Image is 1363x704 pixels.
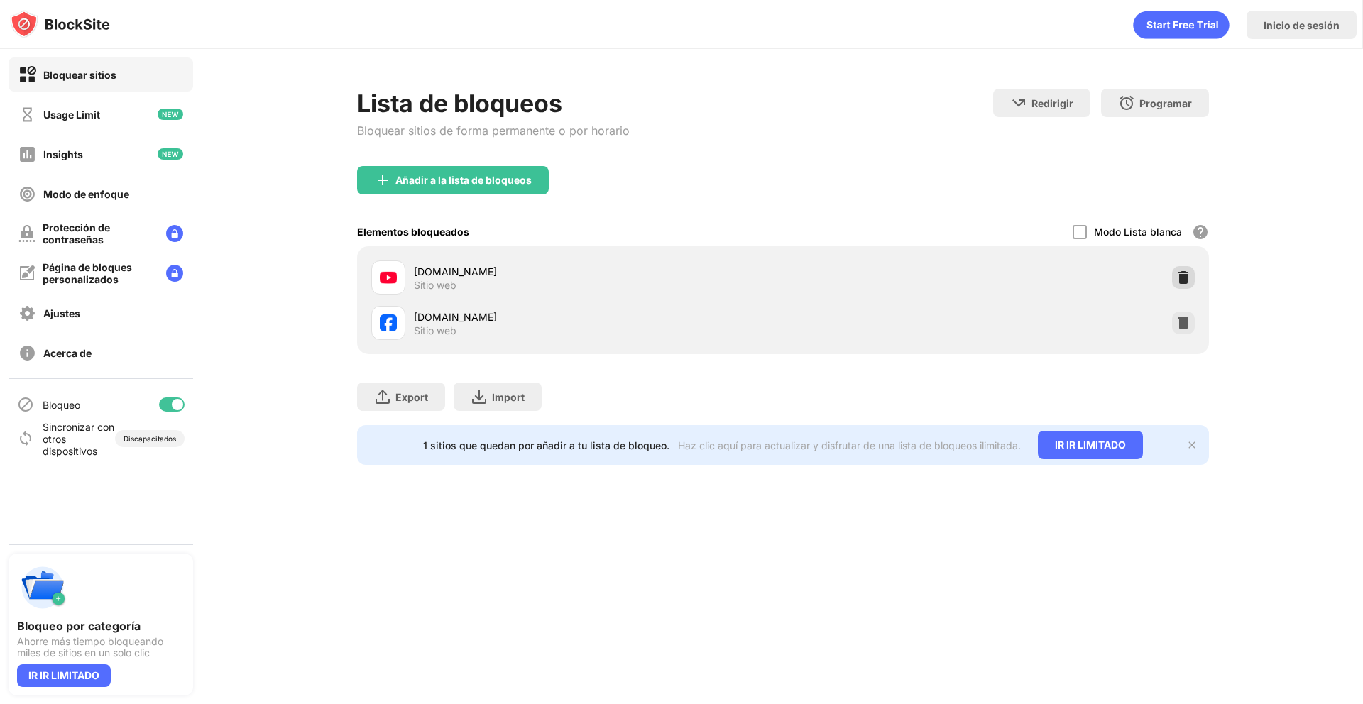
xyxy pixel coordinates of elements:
div: Inicio de sesión [1264,19,1340,31]
img: insights-off.svg [18,145,36,163]
div: Sincronizar con otros dispositivos [43,421,115,457]
div: Ajustes [43,307,80,319]
div: Modo Lista blanca [1094,226,1182,238]
div: Bloquear sitios de forma permanente o por horario [357,123,630,138]
img: logo-blocksite.svg [10,10,110,38]
img: block-on.svg [18,66,36,84]
div: Bloqueo [43,399,80,411]
div: Redirigir [1031,97,1073,109]
img: lock-menu.svg [166,225,183,242]
img: new-icon.svg [158,148,183,160]
img: blocking-icon.svg [17,396,34,413]
img: favicons [380,314,397,331]
div: 1 sitios que quedan por añadir a tu lista de bloqueo. [423,439,669,451]
div: Usage Limit [43,109,100,121]
div: Añadir a la lista de bloqueos [395,175,532,186]
div: animation [1133,11,1230,39]
img: favicons [380,269,397,286]
div: Sitio web [414,324,456,337]
div: Elementos bloqueados [357,226,469,238]
div: Sitio web [414,279,456,292]
div: Bloquear sitios [43,69,116,81]
div: IR IR LIMITADO [17,664,111,687]
div: [DOMAIN_NAME] [414,309,783,324]
img: x-button.svg [1186,439,1198,451]
div: Lista de bloqueos [357,89,630,118]
img: time-usage-off.svg [18,106,36,123]
div: Acerca de [43,347,92,359]
div: Import [492,391,525,403]
div: IR IR LIMITADO [1038,431,1143,459]
img: lock-menu.svg [166,265,183,282]
img: new-icon.svg [158,109,183,120]
img: password-protection-off.svg [18,225,35,242]
div: Insights [43,148,83,160]
div: [DOMAIN_NAME] [414,264,783,279]
img: focus-off.svg [18,185,36,203]
div: Bloqueo por categoría [17,619,185,633]
img: settings-off.svg [18,304,36,322]
div: Programar [1139,97,1192,109]
div: Protección de contraseñas [43,221,155,246]
div: Página de bloques personalizados [43,261,155,285]
img: about-off.svg [18,344,36,362]
div: Export [395,391,428,403]
img: sync-icon.svg [17,430,34,447]
img: customize-block-page-off.svg [18,265,35,282]
div: Discapacitados [124,434,176,443]
div: Ahorre más tiempo bloqueando miles de sitios en un solo clic [17,636,185,659]
div: Modo de enfoque [43,188,129,200]
img: push-categories.svg [17,562,68,613]
div: Haz clic aquí para actualizar y disfrutar de una lista de bloqueos ilimitada. [678,439,1021,451]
